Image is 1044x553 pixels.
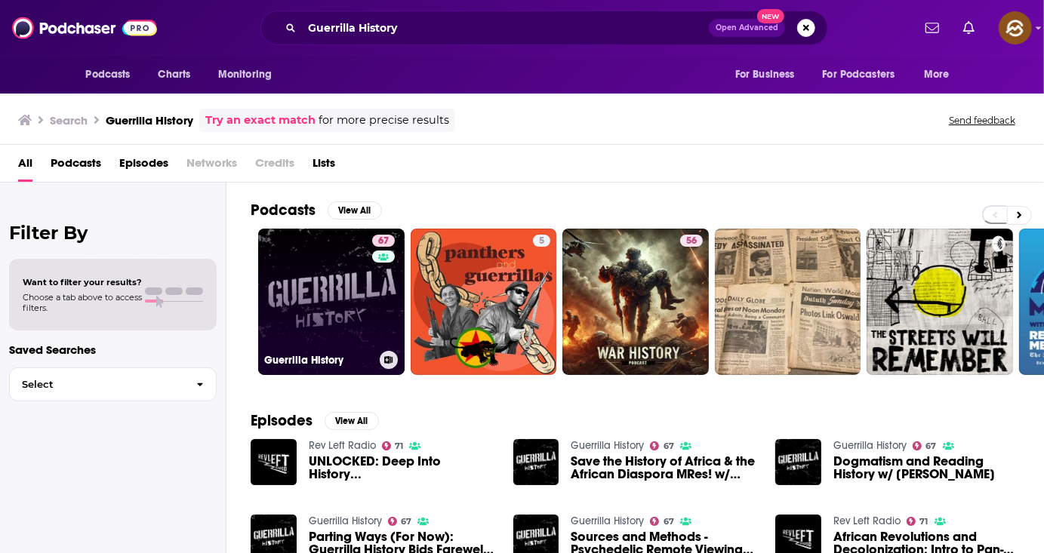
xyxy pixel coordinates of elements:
span: 67 [664,518,674,525]
a: UNLOCKED: Deep Into History... [309,455,495,481]
h3: Search [50,113,88,127]
input: Search podcasts, credits, & more... [302,16,709,40]
p: Saved Searches [9,343,217,357]
button: open menu [208,60,291,89]
a: 5 [411,229,557,375]
button: Send feedback [944,114,1020,127]
img: Podchaser - Follow, Share and Rate Podcasts [12,14,157,42]
h2: Episodes [251,411,313,430]
h2: Podcasts [251,201,316,220]
h2: Filter By [9,222,217,244]
a: Try an exact match [205,112,316,129]
span: 71 [920,518,929,525]
span: For Podcasters [823,64,895,85]
a: 67 [388,517,412,526]
button: View All [325,412,379,430]
img: User Profile [999,11,1032,45]
span: 67 [401,518,411,525]
a: 67 [650,517,674,526]
a: 56 [680,235,703,247]
a: 67 [913,441,937,450]
span: Save the History of Africa & the African Diaspora MRes! w/ [PERSON_NAME] [571,455,757,481]
button: open menu [725,60,814,89]
a: 56 [562,229,709,375]
span: Logged in as hey85204 [999,11,1032,45]
h3: Guerrilla History [106,113,193,127]
img: UNLOCKED: Deep Into History... [251,439,297,485]
a: 5 [533,235,550,247]
span: for more precise results [319,112,449,129]
span: Credits [255,151,294,182]
button: Select [9,367,217,401]
img: Dogmatism and Reading History w/ Alexander Aviña [775,439,821,485]
span: Select [10,379,184,389]
h3: Guerrilla History [264,354,374,367]
a: All [18,151,32,182]
a: EpisodesView All [251,411,379,430]
span: 67 [926,443,937,450]
span: Want to filter your results? [23,277,142,287]
a: Rev Left Radio [309,439,376,452]
a: Rev Left Radio [833,515,901,527]
button: open menu [75,60,150,89]
a: Episodes [119,151,168,182]
span: 71 [395,443,403,450]
a: Podcasts [51,151,101,182]
span: Podcasts [86,64,131,85]
a: 71 [382,441,404,450]
span: Charts [159,64,191,85]
button: open menu [813,60,917,89]
span: Networks [186,151,237,182]
a: Dogmatism and Reading History w/ Alexander Aviña [833,455,1020,481]
div: Search podcasts, credits, & more... [260,11,828,45]
a: Guerrilla History [309,515,382,527]
button: open menu [913,60,969,89]
span: More [924,64,950,85]
span: Monitoring [218,64,272,85]
a: Lists [313,151,335,182]
a: PodcastsView All [251,201,382,220]
button: Open AdvancedNew [709,19,785,37]
a: 67 [372,235,395,247]
a: Save the History of Africa & the African Diaspora MRes! w/ Hakim Adi [571,455,757,481]
a: Guerrilla History [833,439,907,452]
a: 67Guerrilla History [258,229,405,375]
span: 67 [378,234,389,249]
a: Guerrilla History [571,439,644,452]
span: Open Advanced [716,24,778,32]
button: View All [328,201,382,220]
span: New [757,9,784,23]
a: Charts [149,60,200,89]
img: Save the History of Africa & the African Diaspora MRes! w/ Hakim Adi [513,439,559,485]
span: Choose a tab above to access filters. [23,292,142,313]
a: 71 [907,517,929,526]
a: Show notifications dropdown [919,15,945,41]
span: Dogmatism and Reading History w/ [PERSON_NAME] [833,455,1020,481]
span: 67 [664,443,674,450]
a: 67 [650,441,674,450]
a: Show notifications dropdown [957,15,981,41]
a: Guerrilla History [571,515,644,527]
button: Show profile menu [999,11,1032,45]
span: 5 [539,234,544,249]
span: For Business [735,64,795,85]
span: 56 [686,234,697,249]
